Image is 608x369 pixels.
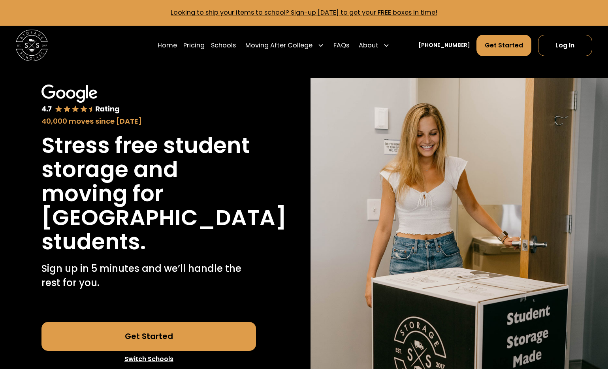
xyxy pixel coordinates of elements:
a: Home [158,34,177,56]
div: Moving After College [245,41,312,50]
a: Looking to ship your items to school? Sign-up [DATE] to get your FREE boxes in time! [171,8,437,17]
img: Google 4.7 star rating [41,85,120,115]
div: Moving After College [242,34,327,56]
h1: Stress free student storage and moving for [41,133,256,205]
a: Log In [538,35,592,56]
a: Switch Schools [41,351,256,367]
a: [PHONE_NUMBER] [418,41,470,49]
a: FAQs [333,34,349,56]
a: Schools [211,34,236,56]
div: About [356,34,393,56]
div: About [359,41,378,50]
a: Get Started [41,322,256,351]
img: Storage Scholars main logo [16,30,48,62]
h1: students. [41,230,146,254]
p: Sign up in 5 minutes and we’ll handle the rest for you. [41,262,256,290]
a: Get Started [476,35,531,56]
a: home [16,30,48,62]
h1: [GEOGRAPHIC_DATA] [41,205,286,230]
a: Pricing [183,34,205,56]
div: 40,000 moves since [DATE] [41,116,256,126]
